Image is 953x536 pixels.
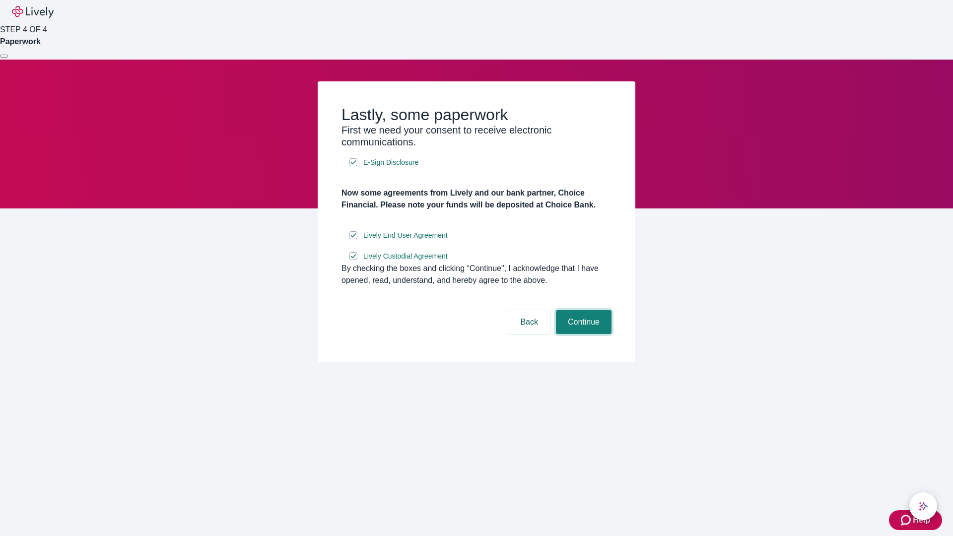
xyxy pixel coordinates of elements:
[341,105,612,124] h2: Lastly, some paperwork
[361,229,450,242] a: e-sign disclosure document
[361,156,420,169] a: e-sign disclosure document
[361,250,450,263] a: e-sign disclosure document
[341,263,612,286] div: By checking the boxes and clicking “Continue", I acknowledge that I have opened, read, understand...
[918,501,928,511] svg: Lively AI Assistant
[363,251,448,262] span: Lively Custodial Agreement
[341,187,612,211] h4: Now some agreements from Lively and our bank partner, Choice Financial. Please note your funds wi...
[901,514,913,526] svg: Zendesk support icon
[363,157,418,168] span: E-Sign Disclosure
[913,514,930,526] span: Help
[12,6,54,18] img: Lively
[889,510,942,530] button: Zendesk support iconHelp
[909,492,937,520] button: chat
[363,230,448,241] span: Lively End User Agreement
[508,310,550,334] button: Back
[341,124,612,148] h3: First we need your consent to receive electronic communications.
[556,310,612,334] button: Continue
